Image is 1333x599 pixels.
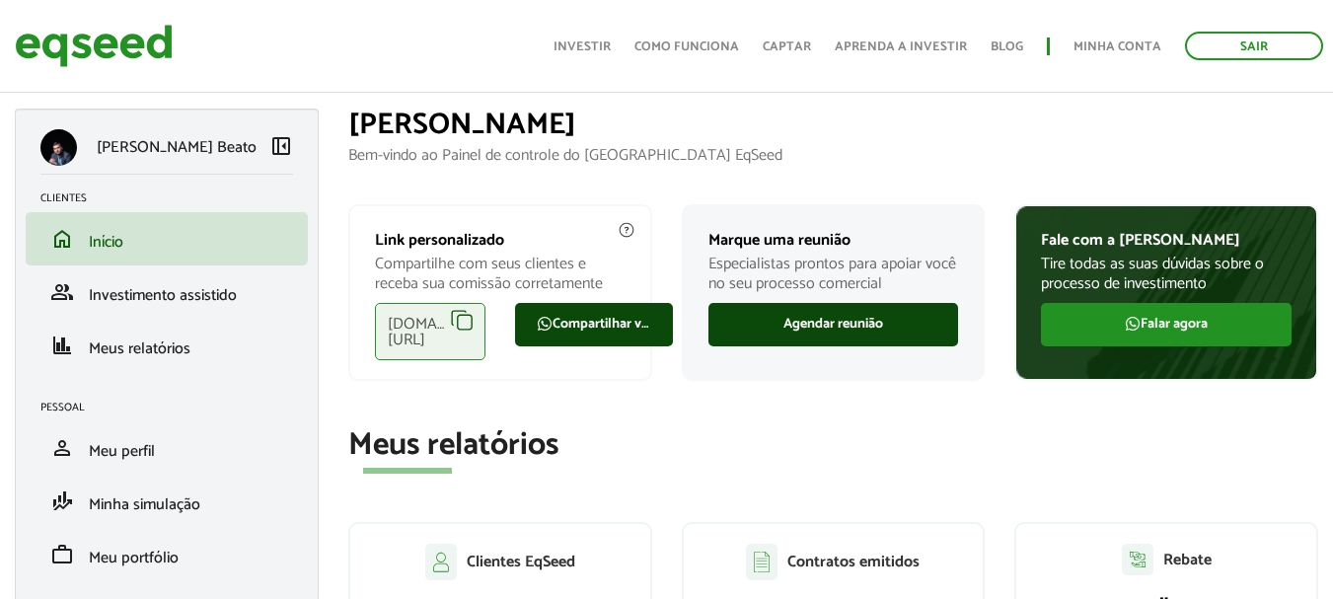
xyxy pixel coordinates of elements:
[348,109,1318,141] h1: [PERSON_NAME]
[1041,255,1292,292] p: Tire todas as suas dúvidas sobre o processo de investimento
[467,553,575,571] p: Clientes EqSeed
[348,428,1318,463] h2: Meus relatórios
[40,227,293,251] a: homeInício
[26,528,308,581] li: Meu portfólio
[50,280,74,304] span: group
[269,134,293,158] span: left_panel_close
[26,319,308,372] li: Meus relatórios
[746,544,778,580] img: agent-contratos.svg
[1122,544,1153,575] img: agent-relatorio.svg
[634,40,739,53] a: Como funciona
[40,192,308,204] h2: Clientes
[40,280,293,304] a: groupInvestimento assistido
[26,265,308,319] li: Investimento assistido
[26,212,308,265] li: Início
[537,316,553,332] img: FaWhatsapp.svg
[991,40,1023,53] a: Blog
[348,146,1318,165] p: Bem-vindo ao Painel de controle do [GEOGRAPHIC_DATA] EqSeed
[50,436,74,460] span: person
[375,303,485,360] div: [DOMAIN_NAME][URL]
[40,334,293,357] a: financeMeus relatórios
[554,40,611,53] a: Investir
[375,255,626,292] p: Compartilhe com seus clientes e receba sua comissão corretamente
[515,303,673,346] a: Compartilhar via WhatsApp
[26,421,308,475] li: Meu perfil
[97,138,257,157] p: [PERSON_NAME] Beato
[708,303,959,346] a: Agendar reunião
[1163,551,1212,569] p: Rebate
[787,553,920,571] p: Contratos emitidos
[50,543,74,566] span: work
[26,475,308,528] li: Minha simulação
[50,489,74,513] span: finance_mode
[89,438,155,465] span: Meu perfil
[425,544,457,579] img: agent-clientes.svg
[15,20,173,72] img: EqSeed
[1185,32,1323,60] a: Sair
[763,40,811,53] a: Captar
[50,227,74,251] span: home
[89,229,123,256] span: Início
[269,134,293,162] a: Colapsar menu
[835,40,967,53] a: Aprenda a investir
[50,334,74,357] span: finance
[89,491,200,518] span: Minha simulação
[1041,231,1292,250] p: Fale com a [PERSON_NAME]
[40,489,293,513] a: finance_modeMinha simulação
[618,221,635,239] img: agent-meulink-info2.svg
[1125,316,1141,332] img: FaWhatsapp.svg
[375,231,626,250] p: Link personalizado
[89,282,237,309] span: Investimento assistido
[1041,303,1292,346] a: Falar agora
[708,231,959,250] p: Marque uma reunião
[40,436,293,460] a: personMeu perfil
[40,402,308,413] h2: Pessoal
[89,336,190,362] span: Meus relatórios
[708,255,959,292] p: Especialistas prontos para apoiar você no seu processo comercial
[1074,40,1161,53] a: Minha conta
[89,545,179,571] span: Meu portfólio
[40,543,293,566] a: workMeu portfólio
